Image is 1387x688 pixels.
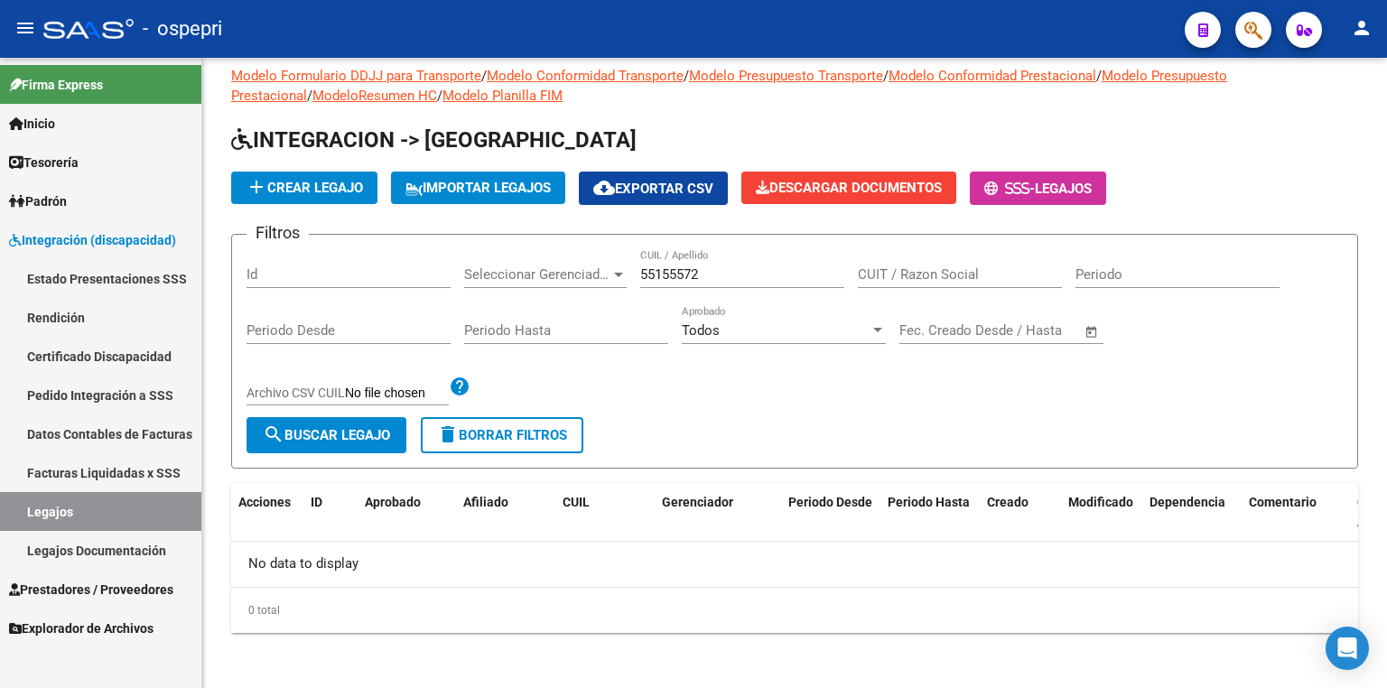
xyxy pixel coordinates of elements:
datatable-header-cell: Creado [980,483,1061,543]
input: Fecha inicio [899,322,973,339]
button: IMPORTAR LEGAJOS [391,172,565,204]
mat-icon: add [246,176,267,198]
div: 0 total [231,588,1358,633]
input: Fecha fin [989,322,1076,339]
span: Explorador de Archivos [9,618,154,638]
button: Crear Legajo [231,172,377,204]
datatable-header-cell: Gerenciador [655,483,781,543]
datatable-header-cell: Periodo Hasta [880,483,980,543]
span: Exportar CSV [593,181,713,197]
datatable-header-cell: Periodo Desde [781,483,880,543]
button: -Legajos [970,172,1106,205]
mat-icon: help [449,376,470,397]
mat-icon: delete [437,423,459,445]
datatable-header-cell: Afiliado [456,483,555,543]
span: Dependencia [1150,495,1225,509]
datatable-header-cell: Modificado [1061,483,1142,543]
datatable-header-cell: Comentario [1242,483,1350,543]
mat-icon: person [1351,17,1373,39]
span: INTEGRACION -> [GEOGRAPHIC_DATA] [231,127,637,153]
a: Modelo Formulario DDJJ para Transporte [231,68,481,84]
mat-icon: menu [14,17,36,39]
a: Modelo Conformidad Prestacional [889,68,1096,84]
mat-icon: search [263,423,284,445]
h3: Filtros [247,220,309,246]
span: Firma Express [9,75,103,95]
a: Modelo Conformidad Transporte [487,68,684,84]
span: Borrar Filtros [437,427,567,443]
datatable-header-cell: Dependencia [1142,483,1242,543]
button: Open calendar [1082,321,1103,342]
datatable-header-cell: CUIL [555,483,655,543]
span: ID [311,495,322,509]
div: Open Intercom Messenger [1326,627,1369,670]
span: Acciones [238,495,291,509]
div: / / / / / / [231,66,1358,633]
span: Descargar Documentos [756,180,942,196]
span: Modificado [1068,495,1133,509]
datatable-header-cell: Acciones [231,483,303,543]
span: - ospepri [143,9,222,49]
span: Gerenciador [662,495,733,509]
span: Legajos [1035,181,1092,197]
a: Modelo Presupuesto Transporte [689,68,883,84]
a: Modelo Planilla FIM [442,88,563,104]
span: Inicio [9,114,55,134]
span: Aprobado [365,495,421,509]
span: Afiliado [463,495,508,509]
button: Descargar Documentos [741,172,956,204]
span: - [984,181,1035,197]
button: Buscar Legajo [247,417,406,453]
span: Buscar Legajo [263,427,390,443]
span: Archivo CSV CUIL [247,386,345,400]
span: Prestadores / Proveedores [9,580,173,600]
span: Periodo Hasta [888,495,970,509]
span: IMPORTAR LEGAJOS [405,180,551,196]
input: Archivo CSV CUIL [345,386,449,402]
datatable-header-cell: ID [303,483,358,543]
button: Exportar CSV [579,172,728,205]
span: Periodo Desde [788,495,872,509]
button: Borrar Filtros [421,417,583,453]
div: No data to display [231,542,1358,587]
span: Comentario [1249,495,1317,509]
mat-icon: cloud_download [593,177,615,199]
span: Tesorería [9,153,79,172]
span: Crear Legajo [246,180,363,196]
datatable-header-cell: Aprobado [358,483,430,543]
a: ModeloResumen HC [312,88,437,104]
span: Creado [987,495,1029,509]
span: Integración (discapacidad) [9,230,176,250]
span: CUIL [563,495,590,509]
span: Padrón [9,191,67,211]
span: Seleccionar Gerenciador [464,266,610,283]
span: Todos [682,322,720,339]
